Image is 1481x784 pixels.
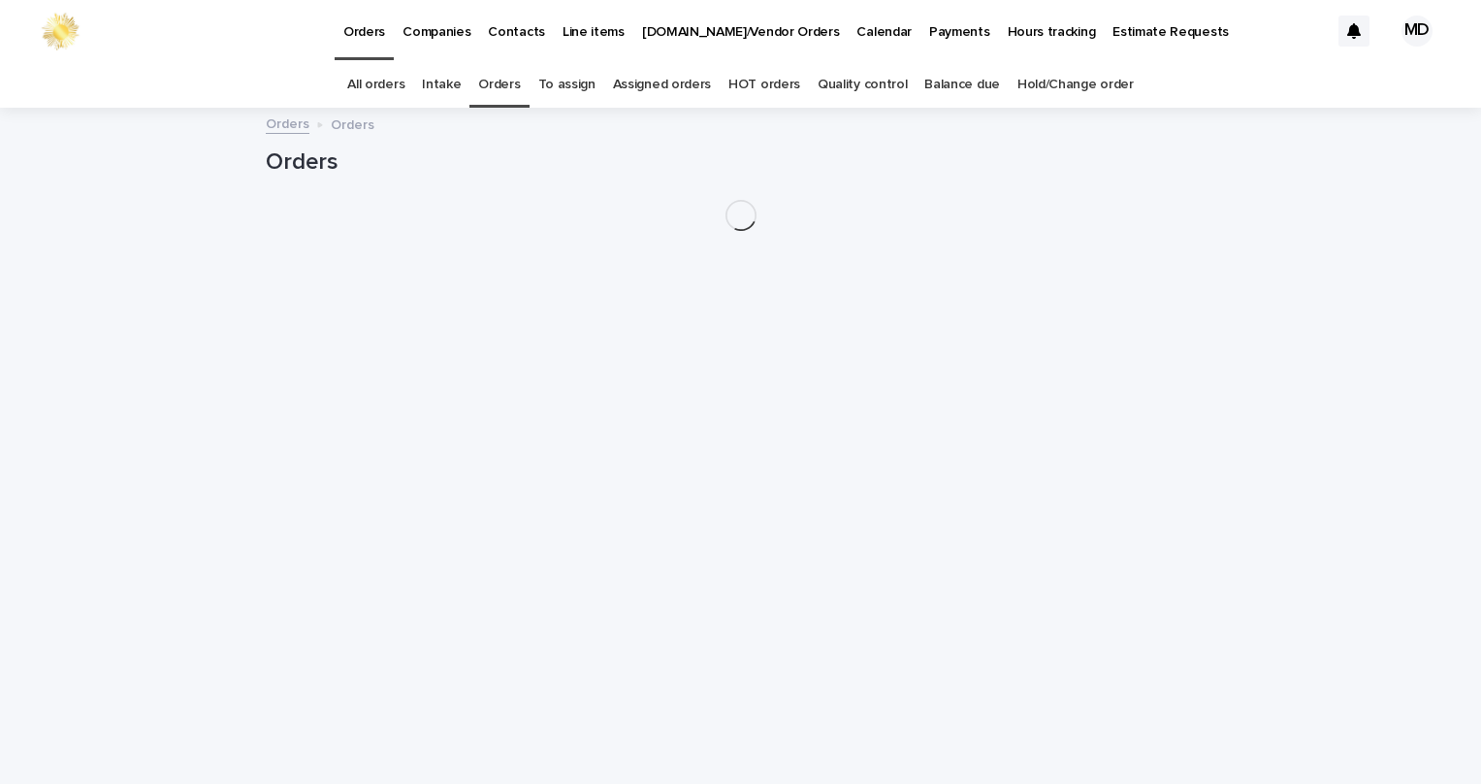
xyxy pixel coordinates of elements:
[924,62,1000,108] a: Balance due
[1017,62,1134,108] a: Hold/Change order
[478,62,520,108] a: Orders
[818,62,907,108] a: Quality control
[422,62,461,108] a: Intake
[613,62,711,108] a: Assigned orders
[266,148,1216,177] h1: Orders
[347,62,404,108] a: All orders
[39,12,81,50] img: 0ffKfDbyRa2Iv8hnaAqg
[331,113,374,134] p: Orders
[1401,16,1433,47] div: MD
[538,62,596,108] a: To assign
[266,112,309,134] a: Orders
[728,62,800,108] a: HOT orders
